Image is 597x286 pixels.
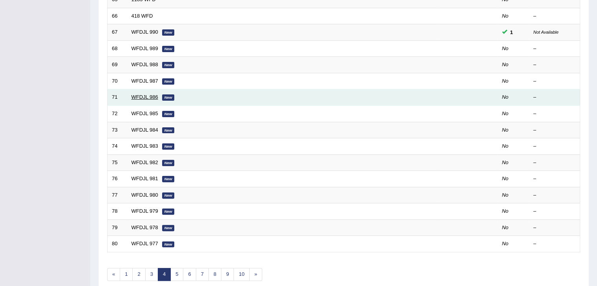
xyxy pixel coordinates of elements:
a: WFDJL 989 [131,45,158,51]
em: No [502,176,509,181]
div: – [533,224,576,232]
a: WFDJL 982 [131,159,158,165]
a: WFDJL 990 [131,29,158,35]
a: 418 WFD [131,13,153,19]
td: 77 [108,187,127,203]
em: New [162,192,175,199]
a: WFDJL 979 [131,208,158,214]
em: No [502,13,509,19]
a: WFDJL 985 [131,110,158,116]
td: 78 [108,203,127,220]
div: – [533,13,576,20]
div: – [533,127,576,134]
div: – [533,240,576,248]
em: No [502,62,509,67]
a: 3 [145,268,158,281]
em: No [502,192,509,198]
a: 6 [183,268,196,281]
div: – [533,78,576,85]
a: 2 [132,268,145,281]
a: WFDJL 981 [131,176,158,181]
a: WFDJL 987 [131,78,158,84]
a: WFDJL 983 [131,143,158,149]
span: You cannot take this question anymore [507,28,516,36]
a: 4 [158,268,171,281]
em: No [502,45,509,51]
em: No [502,127,509,133]
em: New [162,62,175,68]
div: – [533,61,576,69]
td: 70 [108,73,127,89]
div: – [533,192,576,199]
td: 69 [108,57,127,73]
a: WFDJL 984 [131,127,158,133]
td: 72 [108,105,127,122]
em: New [162,78,175,85]
em: No [502,143,509,149]
a: WFDJL 986 [131,94,158,100]
em: New [162,94,175,101]
a: 8 [208,268,221,281]
div: – [533,208,576,215]
td: 71 [108,89,127,106]
a: 5 [170,268,183,281]
em: No [502,94,509,100]
td: 67 [108,24,127,41]
div: – [533,94,576,101]
a: WFDJL 988 [131,62,158,67]
div: – [533,45,576,52]
a: 10 [234,268,249,281]
em: New [162,160,175,166]
div: – [533,143,576,150]
td: 80 [108,236,127,252]
em: New [162,208,175,215]
em: No [502,241,509,246]
em: New [162,46,175,52]
em: New [162,127,175,134]
td: 73 [108,122,127,138]
td: 66 [108,8,127,24]
em: New [162,176,175,182]
a: » [249,268,262,281]
em: No [502,159,509,165]
em: New [162,143,175,150]
em: No [502,224,509,230]
a: WFDJL 980 [131,192,158,198]
td: 74 [108,138,127,155]
div: – [533,159,576,167]
div: – [533,110,576,118]
td: 68 [108,40,127,57]
em: New [162,111,175,117]
td: 76 [108,171,127,187]
em: New [162,241,175,248]
a: WFDJL 978 [131,224,158,230]
td: 75 [108,154,127,171]
small: Not Available [533,30,559,34]
td: 79 [108,219,127,236]
a: 1 [120,268,133,281]
a: « [107,268,120,281]
div: – [533,175,576,183]
a: WFDJL 977 [131,241,158,246]
em: New [162,29,175,36]
em: New [162,225,175,231]
a: 9 [221,268,234,281]
em: No [502,208,509,214]
em: No [502,110,509,116]
a: 7 [196,268,209,281]
em: No [502,78,509,84]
